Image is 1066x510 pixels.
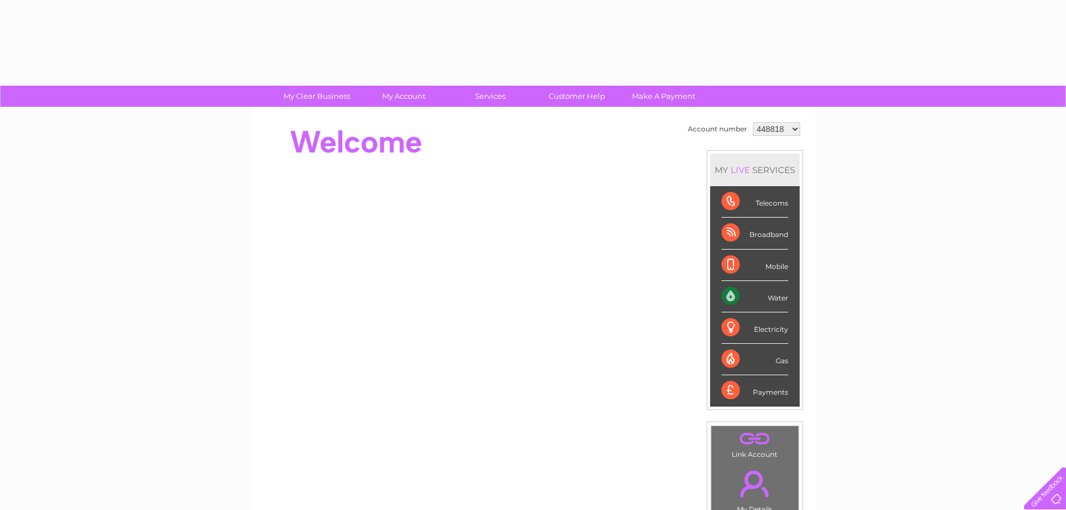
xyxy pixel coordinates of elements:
[530,86,624,107] a: Customer Help
[722,344,788,375] div: Gas
[722,375,788,406] div: Payments
[617,86,711,107] a: Make A Payment
[722,312,788,344] div: Electricity
[714,464,796,504] a: .
[356,86,451,107] a: My Account
[722,250,788,281] div: Mobile
[443,86,537,107] a: Services
[722,218,788,249] div: Broadband
[710,154,800,186] div: MY SERVICES
[714,429,796,449] a: .
[270,86,364,107] a: My Clear Business
[722,186,788,218] div: Telecoms
[711,425,799,461] td: Link Account
[722,281,788,312] div: Water
[728,164,752,175] div: LIVE
[685,119,750,139] td: Account number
